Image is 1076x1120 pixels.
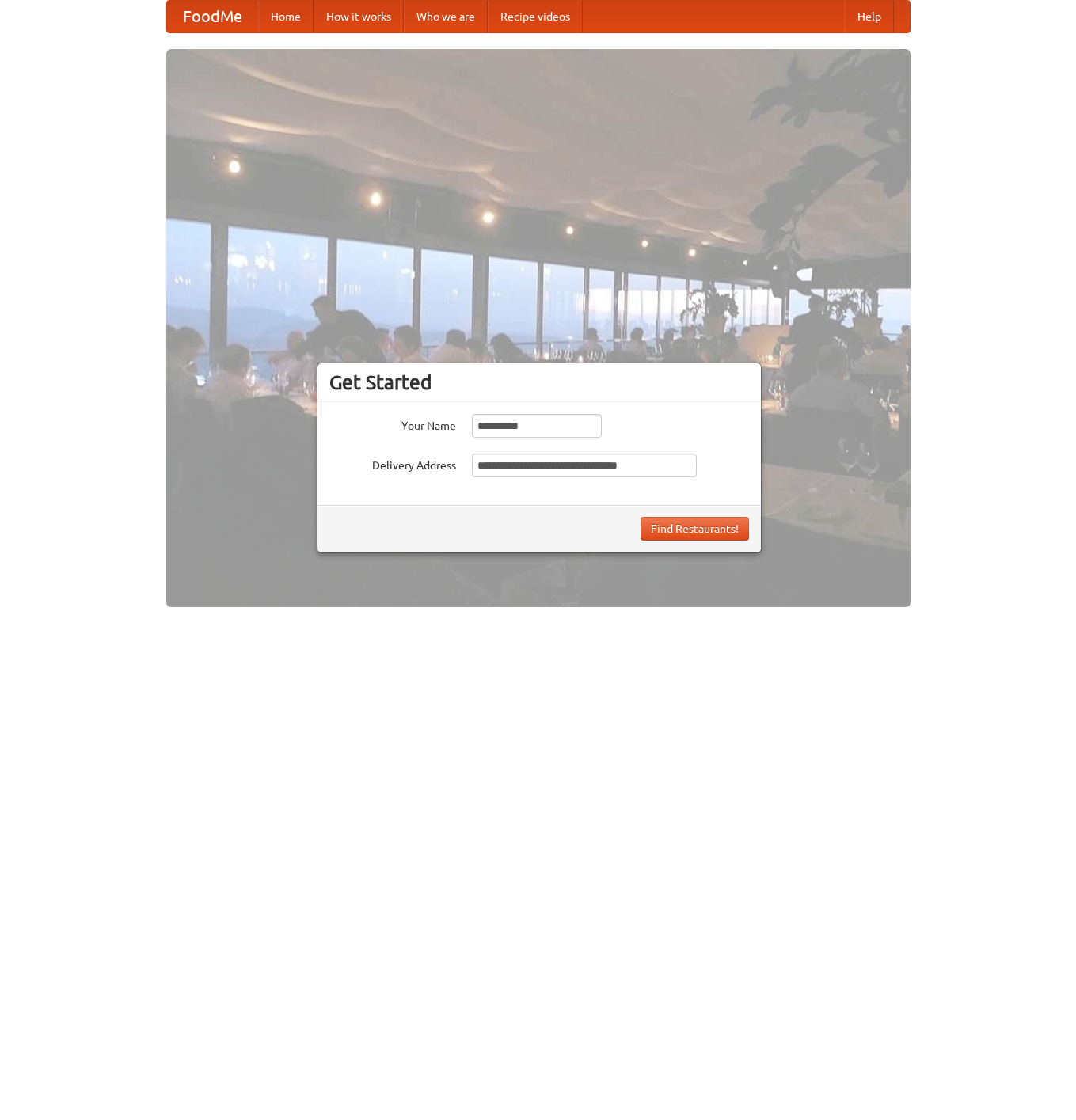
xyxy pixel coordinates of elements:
label: Your Name [329,414,456,434]
a: Home [258,1,314,32]
h3: Get Started [329,370,749,394]
a: Recipe videos [488,1,583,32]
a: Who we are [404,1,488,32]
a: How it works [314,1,404,32]
button: Find Restaurants! [641,517,749,541]
a: FoodMe [167,1,258,32]
label: Delivery Address [329,454,456,473]
a: Help [845,1,894,32]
